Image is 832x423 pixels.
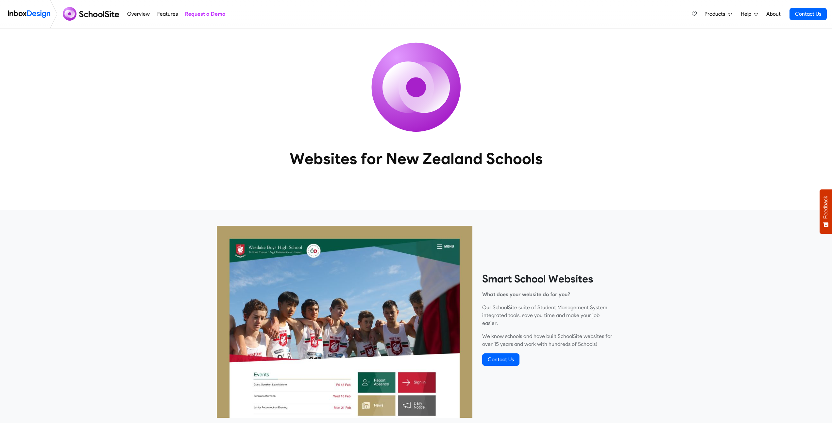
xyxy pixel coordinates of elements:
p: Our SchoolSite suite of Student Management System integrated tools, save you time and make your j... [482,304,616,327]
button: Feedback - Show survey [820,189,832,234]
a: Contact Us [482,353,519,366]
a: Features [155,8,179,21]
img: schoolsite logo [60,6,124,22]
a: Contact Us [790,8,827,20]
heading: Smart School Websites [482,272,616,285]
p: We know schools and have built SchoolSite websites for over 15 years and work with hundreds of Sc... [482,332,616,348]
span: Feedback [823,196,829,219]
a: About [764,8,782,21]
strong: What does your website do for you? [482,291,570,297]
heading: Websites for New Zealand Schools [261,149,571,168]
a: Products [702,8,735,21]
span: Products [705,10,728,18]
a: Request a Demo [183,8,227,21]
img: icon_schoolsite.svg [357,28,475,146]
span: Help [741,10,754,18]
img: 2022_09_05_list-item-thumbnail_63154ed1a8a4c.png [217,226,473,418]
a: Overview [126,8,152,21]
a: Help [738,8,761,21]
